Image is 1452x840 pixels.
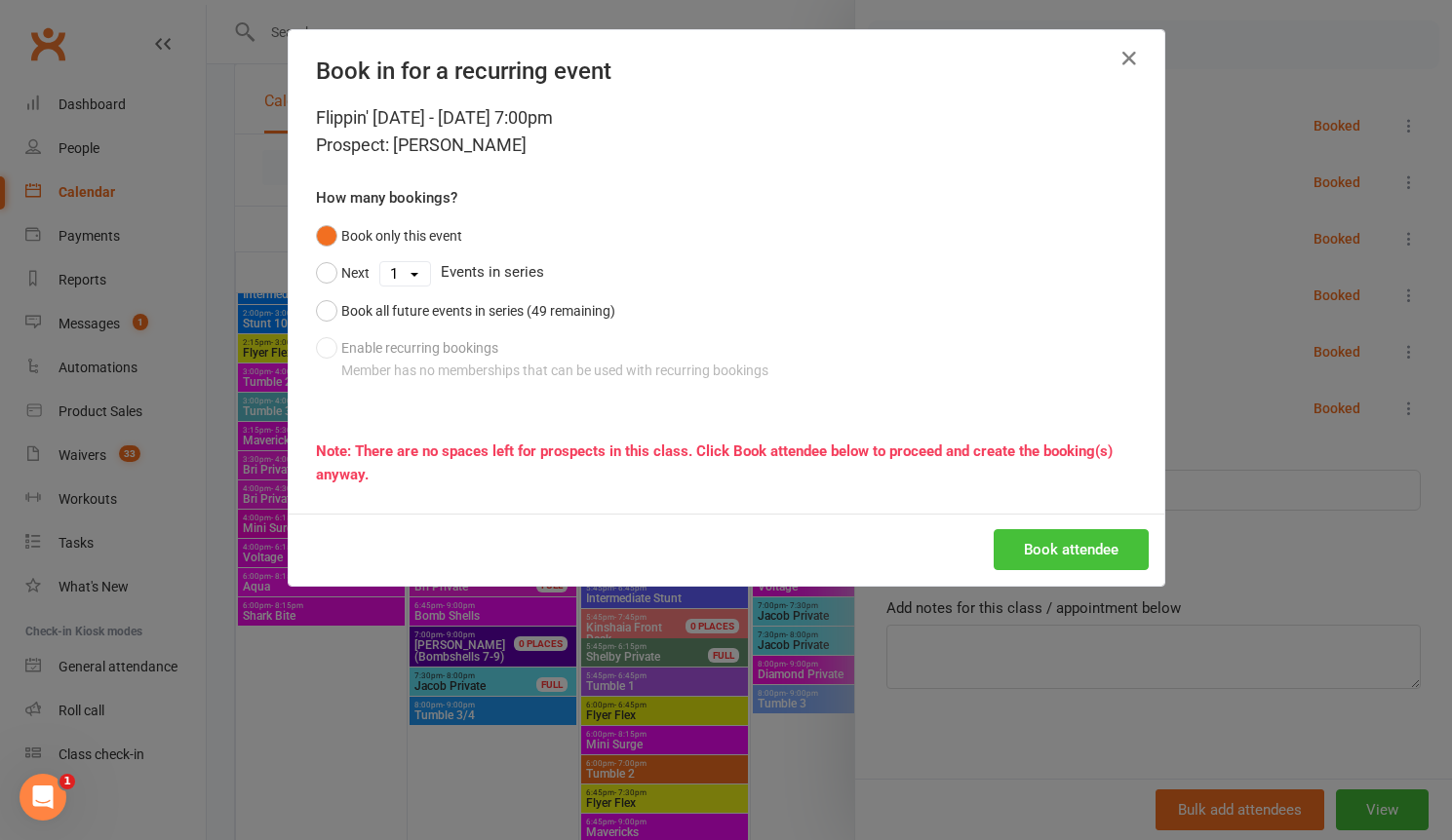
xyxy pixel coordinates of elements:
button: Next [316,254,370,291]
div: Note: There are no spaces left for prospects in this class. Click Book attendee below to proceed ... [316,439,1137,486]
div: Book all future events in series (49 remaining) [341,300,615,322]
label: How many bookings? [316,186,457,210]
button: Book only this event [316,217,462,254]
h4: Book in for a recurring event [316,57,1137,85]
div: Flippin' [DATE] - [DATE] 7:00pm Prospect: [PERSON_NAME] [316,104,1137,159]
div: Events in series [316,254,1137,291]
iframe: Intercom live chat [20,774,66,821]
span: 1 [59,774,75,789]
button: Book attendee [994,529,1149,570]
button: Book all future events in series (49 remaining) [316,292,615,329]
button: Close [1114,43,1145,74]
